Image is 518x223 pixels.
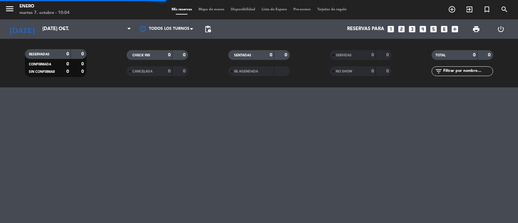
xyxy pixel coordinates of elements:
[488,53,492,57] strong: 0
[435,67,443,75] i: filter_list
[347,26,384,32] span: Reservas para
[29,63,51,66] span: CONFIRMADA
[19,3,70,10] div: Enero
[5,22,39,36] i: [DATE]
[132,70,152,73] span: CANCELADA
[451,25,459,33] i: add_box
[66,52,69,56] strong: 0
[336,70,352,73] span: NO SHOW
[314,8,350,11] span: Tarjetas de regalo
[290,8,314,11] span: Pre-acceso
[5,4,15,14] i: menu
[270,53,272,57] strong: 0
[285,53,288,57] strong: 0
[448,6,456,13] i: add_circle_outline
[5,4,15,16] button: menu
[29,53,50,56] span: RESERVADAS
[419,25,427,33] i: looks_4
[497,25,505,33] i: power_settings_new
[501,6,508,13] i: search
[371,53,374,57] strong: 0
[386,69,390,73] strong: 0
[204,25,212,33] span: pending_actions
[336,54,352,57] span: SERVIDAS
[234,54,251,57] span: SENTADAS
[19,10,70,16] div: martes 7. octubre - 10:04
[483,6,491,13] i: turned_in_not
[29,70,55,73] span: SIN CONFIRMAR
[168,8,195,11] span: Mis reservas
[371,69,374,73] strong: 0
[435,54,445,57] span: TOTAL
[234,70,258,73] span: RE AGENDADA
[387,25,395,33] i: looks_one
[258,8,290,11] span: Lista de Espera
[66,69,69,74] strong: 0
[489,19,513,39] div: LOG OUT
[81,69,85,74] strong: 0
[473,53,476,57] strong: 0
[472,25,480,33] span: print
[183,69,187,73] strong: 0
[60,25,68,33] i: arrow_drop_down
[440,25,448,33] i: looks_6
[408,25,416,33] i: looks_3
[466,6,473,13] i: exit_to_app
[195,8,228,11] span: Mapa de mesas
[132,54,150,57] span: CHECK INS
[168,53,171,57] strong: 0
[81,52,85,56] strong: 0
[228,8,258,11] span: Disponibilidad
[183,53,187,57] strong: 0
[429,25,438,33] i: looks_5
[81,62,85,66] strong: 0
[397,25,406,33] i: looks_two
[168,69,171,73] strong: 0
[386,53,390,57] strong: 0
[443,68,493,75] input: Filtrar por nombre...
[66,62,69,66] strong: 0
